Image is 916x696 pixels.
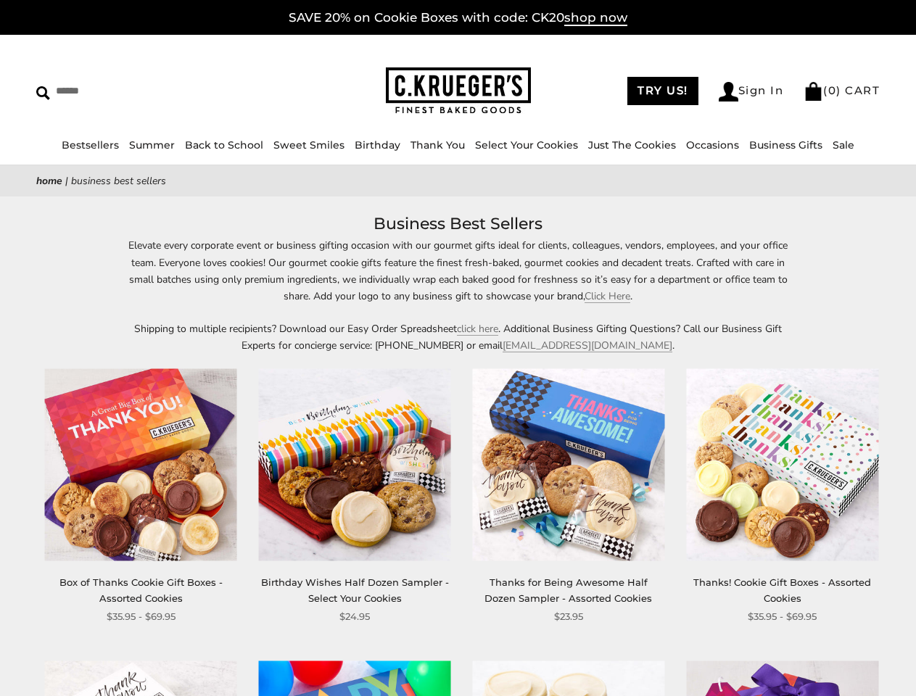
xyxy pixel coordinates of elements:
[719,82,738,101] img: Account
[125,320,792,354] p: Shipping to multiple recipients? Download our Easy Order Spreadsheet . Additional Business Giftin...
[36,173,880,189] nav: breadcrumbs
[686,138,739,152] a: Occasions
[273,138,344,152] a: Sweet Smiles
[125,237,792,304] p: Elevate every corporate event or business gifting occasion with our gourmet gifts ideal for clien...
[62,138,119,152] a: Bestsellers
[457,322,498,336] a: click here
[59,576,223,603] a: Box of Thanks Cookie Gift Boxes - Assorted Cookies
[833,138,854,152] a: Sale
[71,174,166,188] span: Business Best Sellers
[65,174,68,188] span: |
[36,86,50,100] img: Search
[475,138,578,152] a: Select Your Cookies
[627,77,698,105] a: TRY US!
[355,138,400,152] a: Birthday
[686,368,878,560] img: Thanks! Cookie Gift Boxes - Assorted Cookies
[828,83,837,97] span: 0
[503,339,672,352] a: [EMAIL_ADDRESS][DOMAIN_NAME]
[410,138,465,152] a: Thank You
[472,368,664,560] img: Thanks for Being Awesome Half Dozen Sampler - Assorted Cookies
[554,609,583,624] span: $23.95
[588,138,676,152] a: Just The Cookies
[107,609,176,624] span: $35.95 - $69.95
[259,368,451,560] img: Birthday Wishes Half Dozen Sampler - Select Your Cookies
[719,82,784,101] a: Sign In
[261,576,449,603] a: Birthday Wishes Half Dozen Sampler - Select Your Cookies
[564,10,627,26] span: shop now
[45,368,237,560] img: Box of Thanks Cookie Gift Boxes - Assorted Cookies
[36,80,229,102] input: Search
[185,138,263,152] a: Back to School
[484,576,652,603] a: Thanks for Being Awesome Half Dozen Sampler - Assorted Cookies
[129,138,175,152] a: Summer
[804,82,823,101] img: Bag
[693,576,871,603] a: Thanks! Cookie Gift Boxes - Assorted Cookies
[748,609,817,624] span: $35.95 - $69.95
[58,211,858,237] h1: Business Best Sellers
[386,67,531,115] img: C.KRUEGER'S
[749,138,822,152] a: Business Gifts
[585,289,630,303] a: Click Here
[289,10,627,26] a: SAVE 20% on Cookie Boxes with code: CK20shop now
[804,83,880,97] a: (0) CART
[339,609,370,624] span: $24.95
[36,174,62,188] a: Home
